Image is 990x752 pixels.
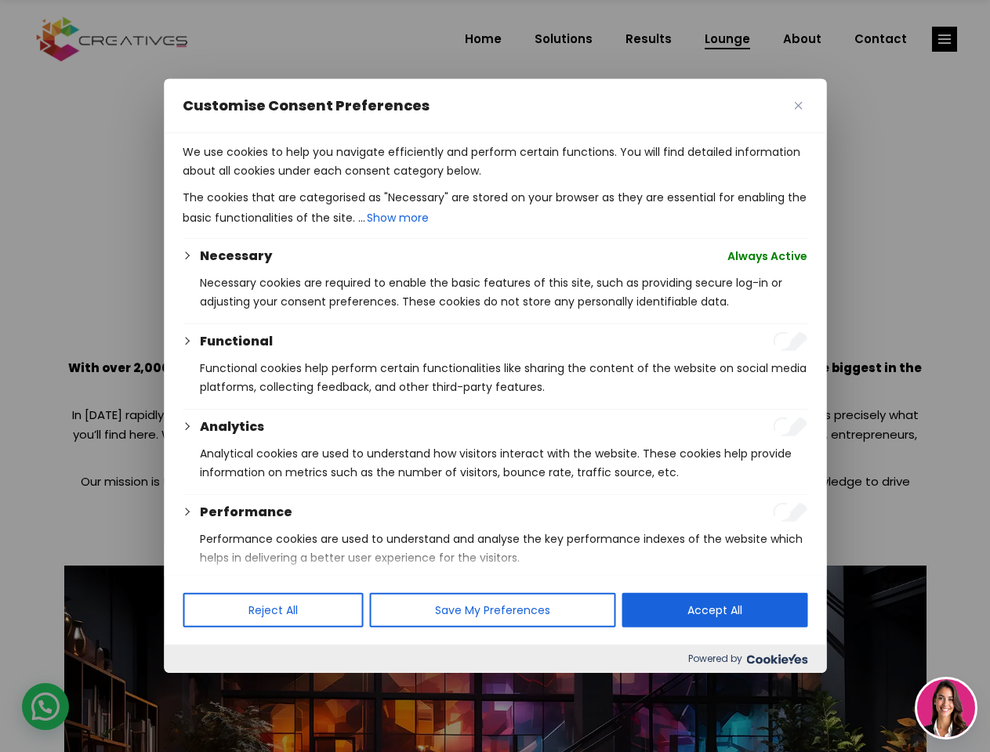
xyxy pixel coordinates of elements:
button: Performance [200,503,292,522]
p: Analytical cookies are used to understand how visitors interact with the website. These cookies h... [200,444,807,482]
div: Powered by [164,645,826,673]
img: agent [917,679,975,737]
button: Save My Preferences [369,593,615,627]
p: Necessary cookies are required to enable the basic features of this site, such as providing secur... [200,273,807,311]
input: Enable Performance [773,503,807,522]
span: Customise Consent Preferences [183,96,430,115]
button: Necessary [200,247,272,266]
div: Customise Consent Preferences [164,79,826,673]
button: Accept All [622,593,807,627]
p: The cookies that are categorised as "Necessary" are stored on your browser as they are essential ... [183,188,807,229]
button: Analytics [200,418,264,436]
input: Enable Functional [773,332,807,351]
p: We use cookies to help you navigate efficiently and perform certain functions. You will find deta... [183,143,807,180]
img: Cookieyes logo [746,654,807,664]
input: Enable Analytics [773,418,807,436]
button: Show more [365,207,430,229]
button: Close [789,96,807,115]
p: Performance cookies are used to understand and analyse the key performance indexes of the website... [200,530,807,567]
img: Close [794,102,802,110]
button: Functional [200,332,273,351]
p: Functional cookies help perform certain functionalities like sharing the content of the website o... [200,359,807,396]
span: Always Active [727,247,807,266]
button: Reject All [183,593,363,627]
